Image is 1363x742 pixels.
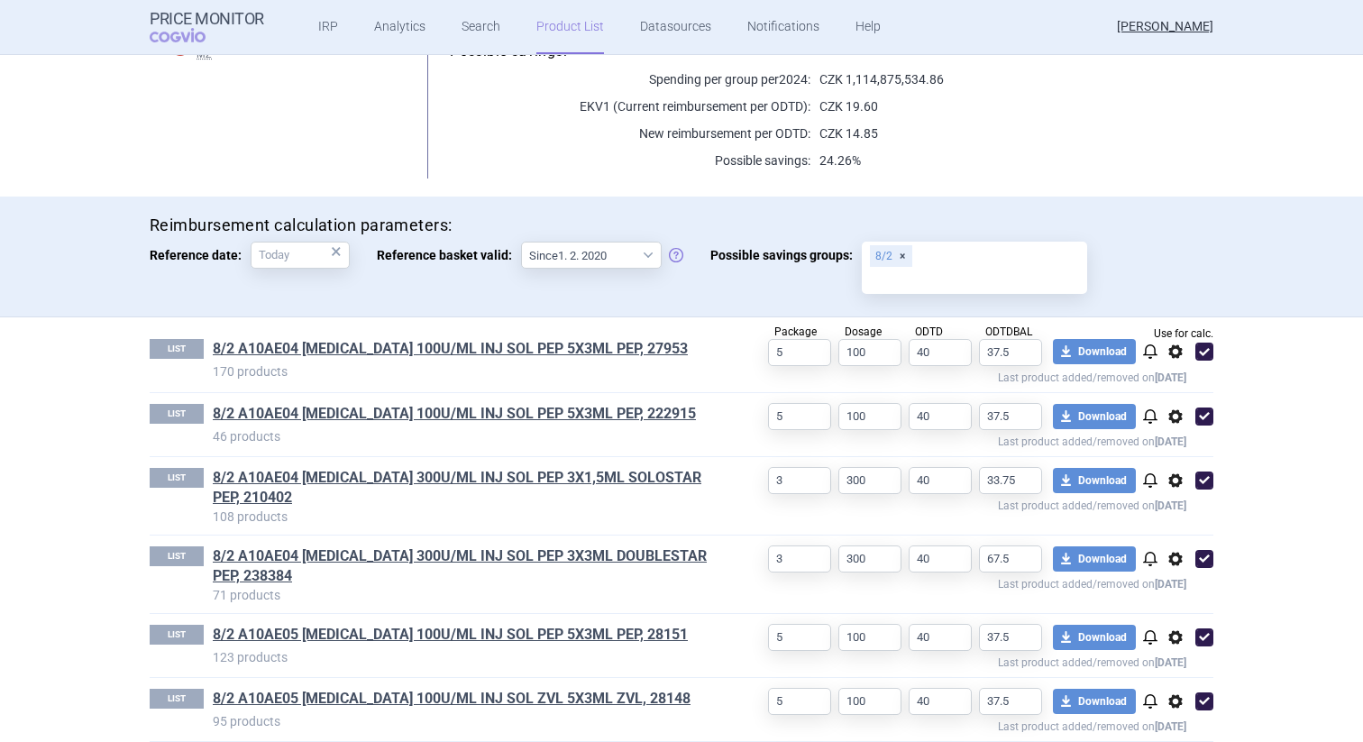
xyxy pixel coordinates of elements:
span: Package [774,325,817,338]
p: 71 products [213,586,713,604]
h1: 8/2 A10AE04 TOUJEO 300U/ML INJ SOL PEP 3X3ML DOUBLESTAR PEP, 238384 [213,546,713,586]
strong: [DATE] [1155,578,1186,591]
p: EKV1 (Current reimbursement per ODTD): [450,97,810,115]
input: Possible savings groups:8/2 [868,269,1081,292]
p: CZK 1,114,875,534.86 [810,70,1213,88]
div: × [331,242,342,261]
h1: 8/2 A10AE05 LEVEMIR PENFILL 100U/ML INJ SOL ZVL 5X3ML ZVL, 28148 [213,689,713,712]
p: Possible savings: [450,151,810,169]
a: 8/2 A10AE04 [MEDICAL_DATA] 100U/ML INJ SOL PEP 5X3ML PEP, 222915 [213,404,696,424]
strong: Price Monitor [150,10,264,28]
p: Last product added/removed on [713,431,1186,448]
p: 108 products [213,508,713,526]
h1: 8/2 A10AE04 LANTUS SOLOSTAR 100U/ML INJ SOL PEP 5X3ML PEP, 27953 [213,339,713,362]
p: Last product added/removed on [713,367,1186,384]
a: 8/2 A10AE04 [MEDICAL_DATA] 300U/ML INJ SOL PEP 3X1,5ML SOLOSTAR PEP, 210402 [213,468,713,508]
strong: [DATE] [1155,720,1186,733]
strong: [DATE] [1155,435,1186,448]
p: Last product added/removed on [713,652,1186,669]
span: COGVIO [150,28,231,42]
p: 24.26% [810,151,1213,169]
a: 8/2 A10AE05 [MEDICAL_DATA] 100U/ML INJ SOL ZVL 5X3ML ZVL, 28148 [213,689,691,709]
a: 8/2 A10AE05 [MEDICAL_DATA] 100U/ML INJ SOL PEP 5X3ML PEP, 28151 [213,625,688,645]
h1: 8/2 A10AE05 LEVEMIR FLEXPEN 100U/ML INJ SOL PEP 5X3ML PEP, 28151 [213,625,713,648]
div: 8/2 [870,245,912,267]
span: Reference basket valid: [377,242,521,269]
button: Download [1053,546,1136,572]
span: Use for calc. [1154,328,1213,339]
button: Download [1053,404,1136,429]
span: Possible savings groups: [710,242,862,269]
p: 170 products [213,362,713,380]
span: ODTD [915,325,943,338]
p: LIST [150,404,204,424]
h1: 8/2 A10AE04 TOUJEO 300U/ML INJ SOL PEP 3X1,5ML SOLOSTAR PEP, 210402 [213,468,713,508]
p: New reimbursement per ODTD: [450,124,810,142]
a: Price MonitorCOGVIO [150,10,264,44]
p: Spending per group per 2024 : [450,70,810,88]
h4: Reimbursement calculation parameters: [150,215,1213,237]
p: 95 products [213,712,713,730]
span: MZ [197,49,325,61]
button: Download [1053,339,1136,364]
p: Last product added/removed on [713,716,1186,733]
input: Reference date:× [251,242,350,269]
select: Reference basket valid: [521,242,662,269]
button: Download [1053,468,1136,493]
p: LIST [150,689,204,709]
p: 123 products [213,648,713,666]
p: LIST [150,339,204,359]
strong: [DATE] [1155,656,1186,669]
p: Last product added/removed on [713,573,1186,591]
a: 8/2 A10AE04 [MEDICAL_DATA] 100U/ML INJ SOL PEP 5X3ML PEP, 27953 [213,339,688,359]
span: ODTDBAL [985,325,1032,338]
p: CZK 14.85 [810,124,1213,142]
span: Reference date: [150,242,251,269]
button: Download [1053,689,1136,714]
p: 46 products [213,427,713,445]
strong: [DATE] [1155,499,1186,512]
p: LIST [150,468,204,488]
strong: [DATE] [1155,371,1186,384]
p: LIST [150,625,204,645]
a: 8/2 A10AE04 [MEDICAL_DATA] 300U/ML INJ SOL PEP 3X3ML DOUBLESTAR PEP, 238384 [213,546,713,586]
h1: 8/2 A10AE04 SEMGLEE 100U/ML INJ SOL PEP 5X3ML PEP, 222915 [213,404,713,427]
p: Last product added/removed on [713,495,1186,512]
button: Download [1053,625,1136,650]
p: CZK 19.60 [810,97,1213,115]
span: Dosage [845,325,882,338]
p: LIST [150,546,204,566]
